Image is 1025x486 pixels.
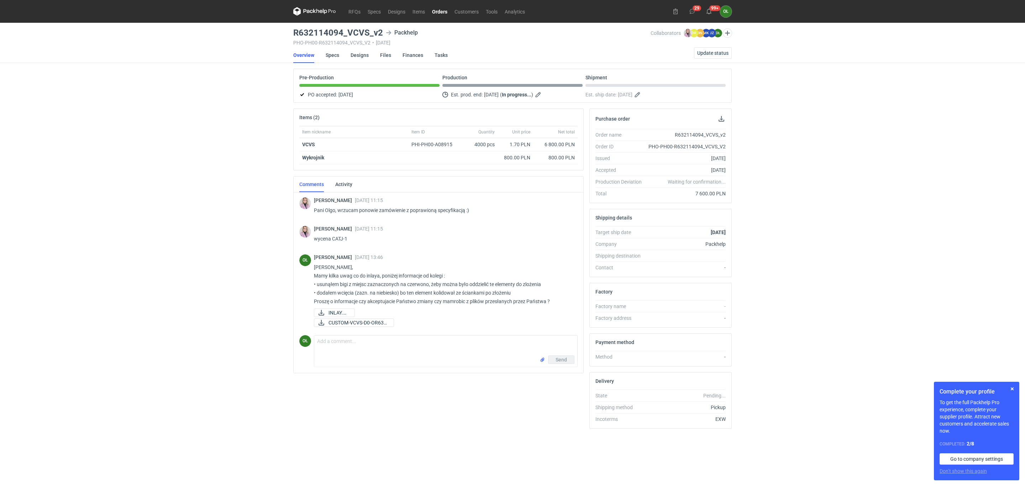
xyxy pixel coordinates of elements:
[500,154,530,161] div: 800.00 PLN
[314,197,355,203] span: [PERSON_NAME]
[314,263,572,306] p: [PERSON_NAME], Mamy kilka uwag co do inlaya, poniżej informacje od kolegi : • usunąłem bigi z mie...
[595,378,614,384] h2: Delivery
[647,167,726,174] div: [DATE]
[694,47,732,59] button: Update status
[403,47,423,63] a: Finances
[647,303,726,310] div: -
[299,90,440,99] div: PO accepted:
[634,90,642,99] button: Edit estimated shipping date
[355,254,383,260] span: [DATE] 13:46
[595,131,647,138] div: Order name
[720,6,732,17] div: Olga Łopatowicz
[595,404,647,411] div: Shipping method
[697,51,729,56] span: Update status
[595,315,647,322] div: Factory address
[940,453,1014,465] a: Go to company settings
[411,141,459,148] div: PHI-PH00-A08915
[314,234,572,243] p: wycena CATJ-1
[647,143,726,150] div: PHO-PH00-R632114094_VCVS_V2
[302,129,331,135] span: Item nickname
[708,29,716,37] figcaption: JZ
[940,440,1014,448] div: Completed:
[647,353,726,360] div: -
[940,399,1014,434] p: To get the full Packhelp Pro experience, complete your supplier profile. Attract new customers an...
[384,7,409,16] a: Designs
[531,92,533,97] em: )
[595,392,647,399] div: State
[302,142,315,147] strong: VCVS
[302,155,324,160] strong: Wykrojnik
[314,308,355,317] a: INLAY.png
[335,176,352,192] a: Activity
[314,254,355,260] span: [PERSON_NAME]
[595,178,647,185] div: Production Deviation
[435,47,448,63] a: Tasks
[595,264,647,271] div: Contact
[595,155,647,162] div: Issued
[647,155,726,162] div: [DATE]
[512,129,530,135] span: Unit price
[451,7,482,16] a: Customers
[585,75,607,80] p: Shipment
[595,229,647,236] div: Target ship date
[293,40,651,46] div: PHO-PH00-R632114094_VCVS_V2 [DATE]
[548,355,574,364] button: Send
[299,335,311,347] div: Olga Łopatowicz
[372,40,374,46] span: •
[687,6,698,17] button: 29
[595,353,647,360] div: Method
[651,30,681,36] span: Collaborators
[501,7,529,16] a: Analytics
[293,47,314,63] a: Overview
[714,29,722,37] figcaption: OŁ
[647,416,726,423] div: EXW
[299,254,311,266] figcaption: OŁ
[299,75,334,80] p: Pre-Production
[556,357,567,362] span: Send
[647,190,726,197] div: 7 600.00 PLN
[684,29,692,37] img: Klaudia Wiśniewska
[940,387,1014,396] h1: Complete your profile
[411,129,425,135] span: Item ID
[595,303,647,310] div: Factory name
[696,29,704,37] figcaption: BN
[595,252,647,259] div: Shipping destination
[717,115,726,123] button: Download PO
[314,318,385,327] div: CUSTOM-VCVS-D0-OR632114094-INSERT-fix.pdf
[647,315,726,322] div: -
[364,7,384,16] a: Specs
[442,90,583,99] div: Est. prod. end:
[536,154,575,161] div: 800.00 PLN
[299,226,311,238] div: Klaudia Wiśniewska
[595,190,647,197] div: Total
[326,47,339,63] a: Specs
[345,7,364,16] a: RFQs
[618,90,632,99] span: [DATE]
[500,141,530,148] div: 1.70 PLN
[595,143,647,150] div: Order ID
[647,404,726,411] div: Pickup
[647,264,726,271] div: -
[940,467,987,475] button: Don’t show this again
[535,90,543,99] button: Edit estimated production end date
[702,29,710,37] figcaption: MK
[595,116,630,122] h2: Purchase order
[299,197,311,209] img: Klaudia Wiśniewska
[299,254,311,266] div: Olga Łopatowicz
[595,289,613,295] h2: Factory
[595,215,632,221] h2: Shipping details
[442,75,467,80] p: Production
[536,141,575,148] div: 6 800.00 PLN
[711,229,726,235] strong: [DATE]
[355,197,383,203] span: [DATE] 11:15
[314,206,572,215] p: Pani Olgo, wrzucam ponowie zamówienie z poprawioną specyfikacją :)
[478,129,495,135] span: Quantity
[293,7,336,16] svg: Packhelp Pro
[299,335,311,347] figcaption: OŁ
[723,28,732,38] button: Edit collaborators
[720,6,732,17] button: OŁ
[595,167,647,174] div: Accepted
[299,176,324,192] a: Comments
